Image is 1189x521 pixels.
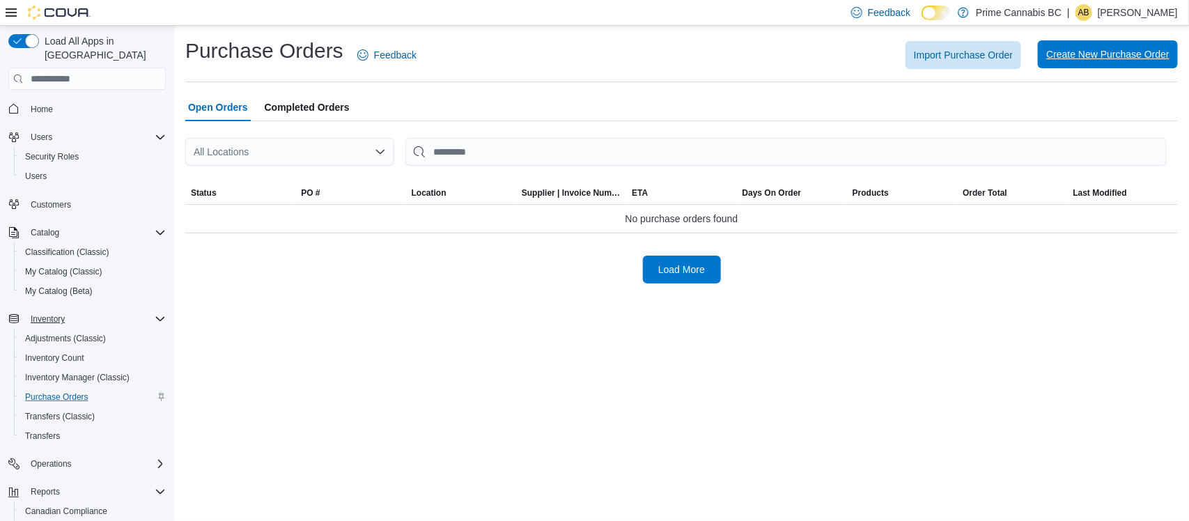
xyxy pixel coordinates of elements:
[1038,40,1178,68] button: Create New Purchase Order
[374,48,417,62] span: Feedback
[25,171,47,182] span: Users
[20,148,166,165] span: Security Roles
[25,286,93,297] span: My Catalog (Beta)
[188,93,248,121] span: Open Orders
[20,330,111,347] a: Adjustments (Classic)
[25,506,107,517] span: Canadian Compliance
[25,483,65,500] button: Reports
[25,196,166,213] span: Customers
[20,350,166,366] span: Inventory Count
[20,263,166,280] span: My Catalog (Classic)
[20,428,65,444] a: Transfers
[20,428,166,444] span: Transfers
[25,411,95,422] span: Transfers (Classic)
[25,196,77,213] a: Customers
[737,182,847,204] button: Days On Order
[25,456,166,472] span: Operations
[743,187,802,199] span: Days On Order
[25,311,166,327] span: Inventory
[25,129,58,146] button: Users
[14,368,171,387] button: Inventory Manager (Classic)
[31,227,59,238] span: Catalog
[3,194,171,215] button: Customers
[14,147,171,166] button: Security Roles
[412,187,446,199] div: Location
[20,369,166,386] span: Inventory Manager (Classic)
[906,41,1021,69] button: Import Purchase Order
[632,187,648,199] span: ETA
[643,256,721,283] button: Load More
[25,100,166,117] span: Home
[14,262,171,281] button: My Catalog (Classic)
[185,182,295,204] button: Status
[28,6,91,20] img: Cova
[295,182,405,204] button: PO #
[20,244,166,260] span: Classification (Classic)
[20,350,90,366] a: Inventory Count
[3,482,171,501] button: Reports
[31,458,72,469] span: Operations
[3,309,171,329] button: Inventory
[20,244,115,260] a: Classification (Classic)
[14,329,171,348] button: Adjustments (Classic)
[626,182,736,204] button: ETA
[25,483,166,500] span: Reports
[20,503,113,520] a: Canadian Compliance
[25,129,166,146] span: Users
[25,372,130,383] span: Inventory Manager (Classic)
[25,333,106,344] span: Adjustments (Classic)
[14,348,171,368] button: Inventory Count
[406,182,516,204] button: Location
[976,4,1062,21] p: Prime Cannabis BC
[1046,47,1169,61] span: Create New Purchase Order
[31,199,71,210] span: Customers
[3,98,171,118] button: Home
[658,263,705,277] span: Load More
[3,223,171,242] button: Catalog
[375,146,386,157] button: Open list of options
[14,407,171,426] button: Transfers (Classic)
[25,247,109,258] span: Classification (Classic)
[25,266,102,277] span: My Catalog (Classic)
[516,182,626,204] button: Supplier | Invoice Number
[20,330,166,347] span: Adjustments (Classic)
[20,283,98,300] a: My Catalog (Beta)
[20,503,166,520] span: Canadian Compliance
[625,210,738,227] span: No purchase orders found
[957,182,1067,204] button: Order Total
[922,20,922,21] span: Dark Mode
[14,501,171,521] button: Canadian Compliance
[1098,4,1178,21] p: [PERSON_NAME]
[191,187,217,199] span: Status
[3,127,171,147] button: Users
[25,391,88,403] span: Purchase Orders
[14,166,171,186] button: Users
[20,408,100,425] a: Transfers (Classic)
[25,224,166,241] span: Catalog
[1067,4,1070,21] p: |
[922,6,951,20] input: Dark Mode
[301,187,320,199] span: PO #
[3,454,171,474] button: Operations
[39,34,166,62] span: Load All Apps in [GEOGRAPHIC_DATA]
[25,352,84,364] span: Inventory Count
[31,104,53,115] span: Home
[25,430,60,442] span: Transfers
[20,168,166,185] span: Users
[405,138,1167,166] input: This is a search bar. After typing your query, hit enter to filter the results lower in the page.
[868,6,910,20] span: Feedback
[352,41,422,69] a: Feedback
[31,313,65,325] span: Inventory
[963,187,1007,199] span: Order Total
[20,263,108,280] a: My Catalog (Classic)
[31,132,52,143] span: Users
[31,486,60,497] span: Reports
[853,187,889,199] span: Products
[14,426,171,446] button: Transfers
[185,37,343,65] h1: Purchase Orders
[25,101,59,118] a: Home
[14,242,171,262] button: Classification (Classic)
[847,182,957,204] button: Products
[20,389,94,405] a: Purchase Orders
